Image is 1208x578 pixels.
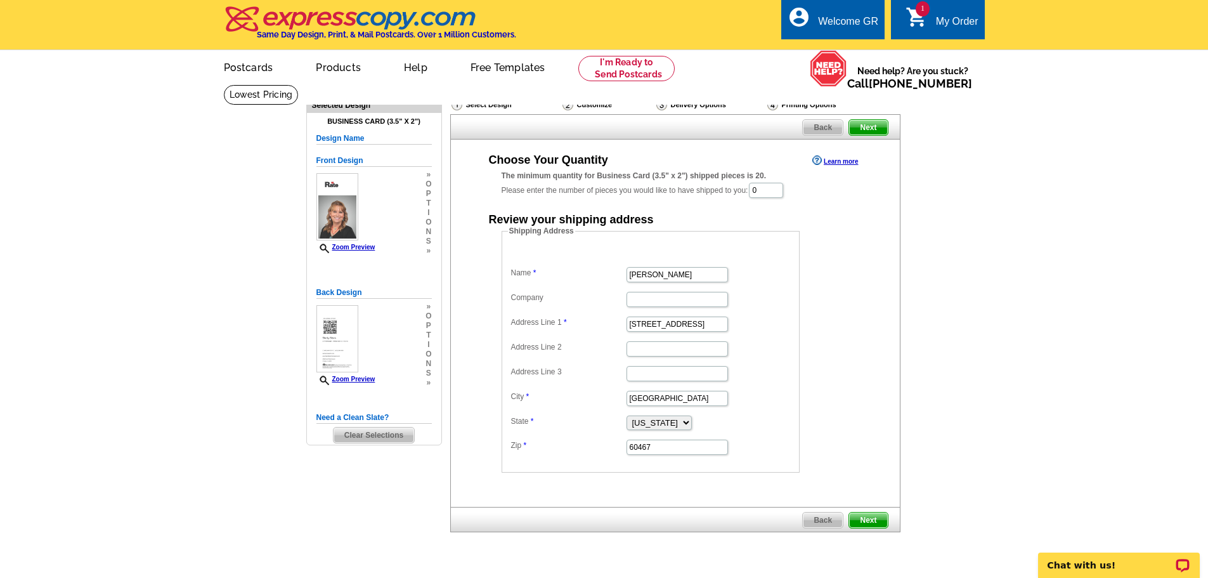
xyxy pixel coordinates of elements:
[425,180,431,189] span: o
[767,99,778,110] img: Printing Options & Summary
[803,513,843,528] span: Back
[425,350,431,359] span: o
[561,98,655,111] div: Customize
[810,50,847,87] img: help
[1030,538,1208,578] iframe: LiveChat chat widget
[847,65,978,90] span: Need help? Are you stuck?
[316,305,358,372] img: small-thumb.jpg
[502,170,849,181] div: The minimum quantity for Business Card (3.5" x 2") shipped pieces is 20.
[316,287,432,299] h5: Back Design
[916,1,930,16] span: 1
[766,98,879,111] div: Printing Options
[562,99,573,110] img: Customize
[936,16,978,34] div: My Order
[425,302,431,312] span: »
[802,119,843,136] a: Back
[450,98,561,114] div: Select Design
[802,512,843,529] a: Back
[849,513,887,528] span: Next
[450,51,566,81] a: Free Templates
[656,99,667,110] img: Delivery Options
[425,369,431,378] span: s
[425,199,431,208] span: t
[812,155,858,166] a: Learn more
[307,99,441,111] div: Selected Design
[425,246,431,256] span: »
[296,51,381,81] a: Products
[502,170,849,199] div: Please enter the number of pieces you would like to have shipped to you:
[224,15,516,39] a: Same Day Design, Print, & Mail Postcards. Over 1 Million Customers.
[511,341,625,353] label: Address Line 2
[906,6,928,29] i: shopping_cart
[204,51,294,81] a: Postcards
[316,173,358,240] img: small-thumb.jpg
[425,378,431,388] span: »
[384,51,448,81] a: Help
[849,120,887,135] span: Next
[425,237,431,246] span: s
[316,155,432,167] h5: Front Design
[316,412,432,424] h5: Need a Clean Slate?
[425,312,431,321] span: o
[869,77,972,90] a: [PHONE_NUMBER]
[451,99,462,110] img: Select Design
[489,214,654,225] div: Review your shipping address
[425,321,431,331] span: p
[425,208,431,218] span: i
[511,366,625,378] label: Address Line 3
[508,225,575,237] legend: Shipping Address
[511,416,625,427] label: State
[316,117,432,126] h4: Business Card (3.5" x 2")
[425,227,431,237] span: n
[316,376,375,383] a: Zoom Preview
[425,170,431,180] span: »
[425,340,431,350] span: i
[818,16,878,34] div: Welcome GR
[803,120,843,135] span: Back
[511,440,625,451] label: Zip
[334,428,414,443] span: Clear Selections
[425,331,431,340] span: t
[511,391,625,402] label: City
[788,6,810,29] i: account_circle
[257,30,516,39] h4: Same Day Design, Print, & Mail Postcards. Over 1 Million Customers.
[906,14,978,30] a: 1 shopping_cart My Order
[511,292,625,303] label: Company
[316,244,375,251] a: Zoom Preview
[655,98,766,114] div: Delivery Options
[316,133,432,145] h5: Design Name
[425,218,431,227] span: o
[511,317,625,328] label: Address Line 1
[425,189,431,199] span: p
[511,267,625,279] label: Name
[847,77,972,90] span: Call
[425,359,431,369] span: n
[489,154,608,166] div: Choose Your Quantity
